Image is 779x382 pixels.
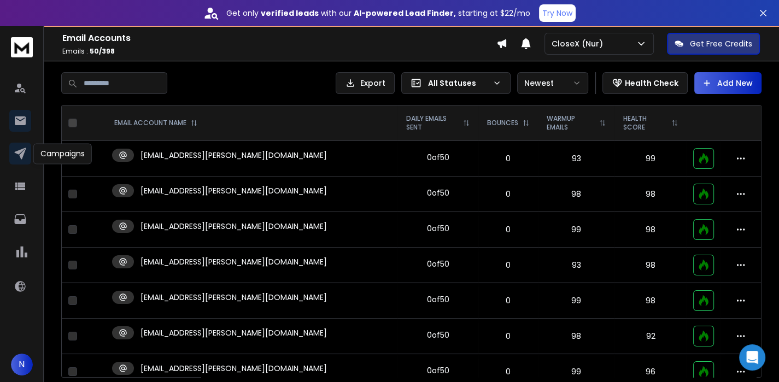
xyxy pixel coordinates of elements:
h1: Email Accounts [62,32,496,45]
div: 0 of 50 [427,294,449,305]
button: Export [336,72,395,94]
button: N [11,354,33,375]
p: HEALTH SCORE [623,114,667,132]
span: 50 / 398 [90,46,115,56]
td: 93 [538,248,614,283]
td: 99 [614,141,687,177]
p: [EMAIL_ADDRESS][PERSON_NAME][DOMAIN_NAME] [140,185,327,196]
p: 0 [485,366,531,377]
button: Health Check [602,72,688,94]
div: 0 of 50 [427,187,449,198]
td: 99 [538,283,614,319]
strong: verified leads [261,8,319,19]
button: Add New [694,72,762,94]
p: Emails : [62,47,496,56]
td: 93 [538,141,614,177]
p: [EMAIL_ADDRESS][PERSON_NAME][DOMAIN_NAME] [140,327,327,338]
button: Get Free Credits [667,33,760,55]
img: logo [11,37,33,57]
td: 98 [614,248,687,283]
td: 98 [614,177,687,212]
div: EMAIL ACCOUNT NAME [114,119,197,127]
td: 92 [614,319,687,354]
p: CloseX (Nur) [552,38,607,49]
p: All Statuses [428,78,488,89]
p: [EMAIL_ADDRESS][PERSON_NAME][DOMAIN_NAME] [140,292,327,303]
p: [EMAIL_ADDRESS][PERSON_NAME][DOMAIN_NAME] [140,256,327,267]
div: 0 of 50 [427,258,449,269]
td: 99 [538,212,614,248]
p: 0 [485,224,531,235]
td: 98 [538,319,614,354]
p: Health Check [625,78,678,89]
div: Open Intercom Messenger [739,344,765,371]
p: 0 [485,189,531,199]
div: 0 of 50 [427,223,449,234]
p: 0 [485,260,531,271]
div: 0 of 50 [427,365,449,376]
p: Try Now [542,8,572,19]
p: [EMAIL_ADDRESS][PERSON_NAME][DOMAIN_NAME] [140,221,327,232]
td: 98 [614,283,687,319]
button: Newest [517,72,588,94]
p: 0 [485,153,531,164]
button: Try Now [539,4,576,22]
strong: AI-powered Lead Finder, [354,8,456,19]
p: 0 [485,295,531,306]
p: 0 [485,331,531,342]
td: 98 [614,212,687,248]
td: 98 [538,177,614,212]
div: 0 of 50 [427,152,449,163]
p: Get only with our starting at $22/mo [226,8,530,19]
p: DAILY EMAILS SENT [406,114,459,132]
p: Get Free Credits [690,38,752,49]
p: [EMAIL_ADDRESS][PERSON_NAME][DOMAIN_NAME] [140,363,327,374]
div: 0 of 50 [427,330,449,340]
p: BOUNCES [487,119,518,127]
p: [EMAIL_ADDRESS][PERSON_NAME][DOMAIN_NAME] [140,150,327,161]
div: Campaigns [33,143,92,164]
p: WARMUP EMAILS [547,114,595,132]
